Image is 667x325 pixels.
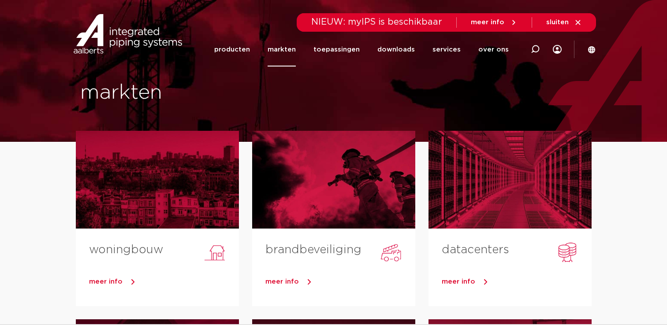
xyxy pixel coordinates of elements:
span: meer info [442,278,475,285]
a: meer info [265,275,415,288]
a: meer info [471,18,518,26]
span: NIEUW: myIPS is beschikbaar [311,18,442,26]
span: meer info [89,278,123,285]
span: sluiten [546,19,569,26]
a: producten [214,33,250,66]
a: woningbouw [89,244,163,255]
nav: Menu [214,33,509,66]
a: services [432,33,461,66]
a: sluiten [546,18,582,26]
a: over ons [478,33,509,66]
h1: markten [80,79,329,107]
span: meer info [471,19,504,26]
a: brandbeveiliging [265,244,361,255]
a: downloads [377,33,415,66]
a: meer info [442,275,592,288]
a: datacenters [442,244,509,255]
a: toepassingen [313,33,360,66]
a: markten [268,33,296,66]
div: my IPS [553,32,562,67]
span: meer info [265,278,299,285]
a: meer info [89,275,239,288]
